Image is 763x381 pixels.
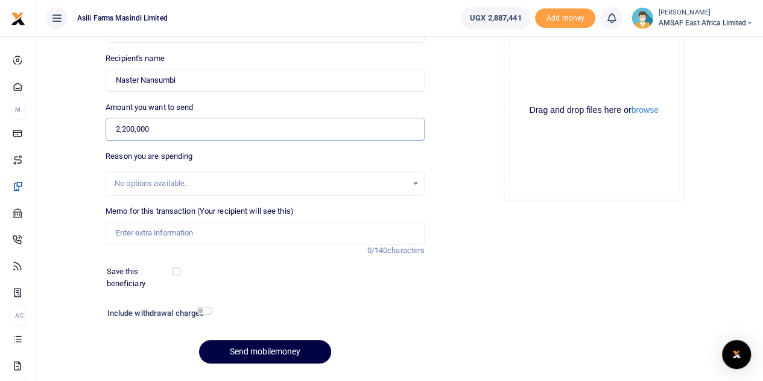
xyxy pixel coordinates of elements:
span: UGX 2,887,441 [470,12,521,24]
small: [PERSON_NAME] [658,8,753,18]
input: Enter extra information [106,222,425,245]
li: Ac [10,306,26,325]
label: Memo for this transaction (Your recipient will see this) [106,205,294,217]
a: profile-user [PERSON_NAME] AMSAF East Africa Limited [632,7,753,29]
label: Save this beneficiary [107,266,175,289]
span: 0/140 [367,246,388,255]
span: characters [387,246,425,255]
a: Add money [535,13,595,22]
span: Add money [535,8,595,28]
img: profile-user [632,7,653,29]
label: Recipient's name [106,53,165,65]
span: AMSAF East Africa Limited [658,18,753,28]
input: Loading name... [106,69,425,92]
div: File Uploader [504,20,685,201]
button: browse [632,106,659,114]
a: logo-small logo-large logo-large [11,13,25,22]
label: Amount you want to send [106,101,193,114]
a: UGX 2,887,441 [461,7,530,29]
div: Open Intercom Messenger [722,340,751,369]
div: No options available. [115,178,407,190]
input: UGX [106,118,425,141]
span: Asili Farms Masindi Limited [72,13,173,24]
li: M [10,100,26,120]
label: Reason you are spending [106,150,192,162]
button: Send mobilemoney [199,340,331,363]
img: logo-small [11,11,25,26]
div: Drag and drop files here or [509,104,679,116]
li: Wallet ballance [456,7,535,29]
h6: Include withdrawal charges [107,309,207,318]
li: Toup your wallet [535,8,595,28]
